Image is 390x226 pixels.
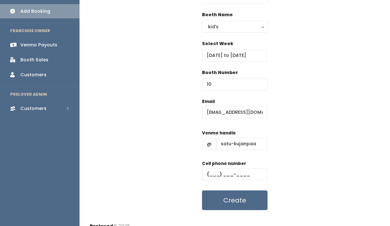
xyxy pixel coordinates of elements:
label: Venmo handle [202,130,236,136]
input: (___) ___-____ [202,168,268,180]
label: Booth Number [202,69,238,76]
input: @ . [202,106,268,118]
label: Email [202,99,215,105]
label: Select Week [202,40,233,47]
div: Add Booking [20,8,50,15]
div: Booth Sales [20,57,48,63]
div: Venmo Payouts [20,42,57,48]
button: Create [202,190,268,210]
span: @ [202,138,216,150]
div: Customers [20,72,46,78]
input: Select week [202,50,268,62]
div: kid's [208,23,261,30]
input: Booth Number [202,79,268,91]
div: Customers [20,105,46,112]
label: Cell phone number [202,161,246,167]
label: Booth Name [202,11,233,18]
button: kid's [202,21,268,33]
